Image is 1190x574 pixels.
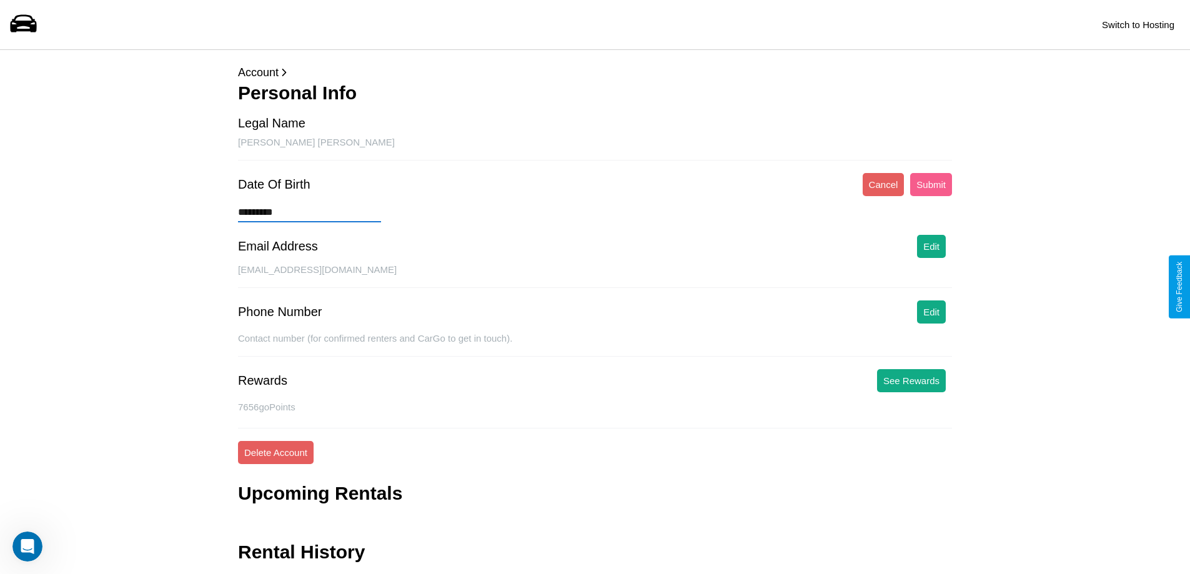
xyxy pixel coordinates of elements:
div: Legal Name [238,116,305,131]
button: Switch to Hosting [1096,13,1181,36]
div: Give Feedback [1175,262,1184,312]
div: Date Of Birth [238,177,310,192]
h3: Upcoming Rentals [238,483,402,504]
button: Cancel [863,173,905,196]
div: Phone Number [238,305,322,319]
div: [PERSON_NAME] [PERSON_NAME] [238,137,952,161]
div: Contact number (for confirmed renters and CarGo to get in touch). [238,333,952,357]
p: Account [238,62,952,82]
div: Rewards [238,374,287,388]
button: Submit [910,173,952,196]
button: Edit [917,300,946,324]
p: 7656 goPoints [238,398,952,415]
button: See Rewards [877,369,946,392]
button: Edit [917,235,946,258]
div: Email Address [238,239,318,254]
div: [EMAIL_ADDRESS][DOMAIN_NAME] [238,264,952,288]
h3: Rental History [238,542,365,563]
button: Delete Account [238,441,314,464]
iframe: Intercom live chat [12,532,42,562]
h3: Personal Info [238,82,952,104]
